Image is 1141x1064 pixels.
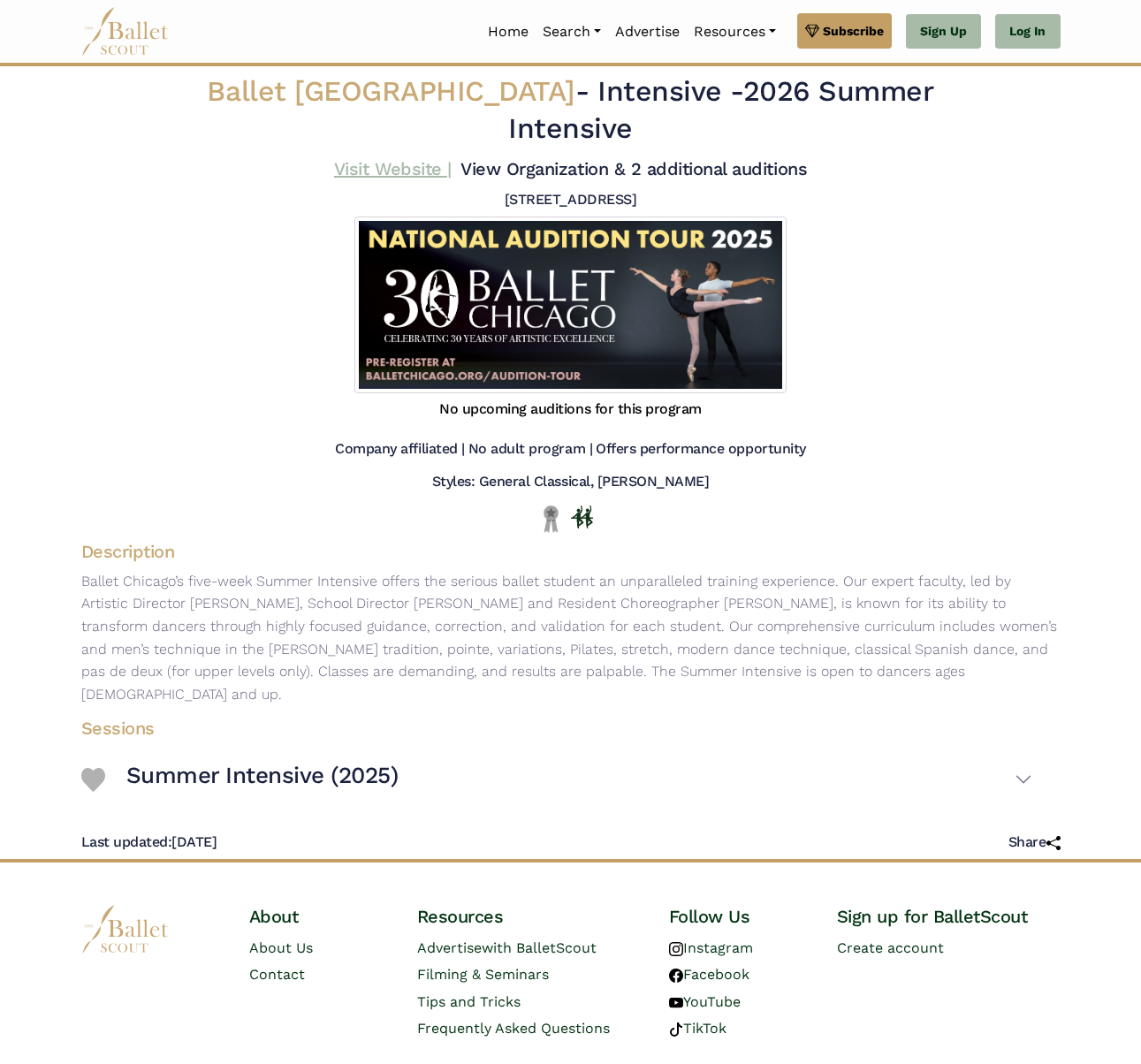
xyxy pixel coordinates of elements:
span: Last updated: [81,833,172,850]
h4: Description [67,540,1075,563]
h5: Styles: General Classical, [PERSON_NAME] [432,473,710,491]
img: facebook logo [669,969,683,983]
h5: Share [1008,833,1061,852]
img: In Person [571,505,593,528]
a: Advertise [608,13,687,50]
a: Advertisewith BalletScout [417,939,597,956]
p: Ballet Chicago’s five-week Summer Intensive offers the serious ballet student an unparalleled tra... [67,570,1075,706]
a: Instagram [669,939,753,956]
a: About Us [249,939,313,956]
h3: Summer Intensive (2025) [126,761,399,791]
a: Resources [687,13,783,50]
a: Log In [995,14,1060,49]
img: tiktok logo [669,1022,683,1037]
a: Subscribe [797,13,892,49]
h4: Sessions [67,717,1046,740]
a: Create account [837,939,944,956]
h4: Resources [417,905,641,928]
a: Contact [249,966,305,983]
a: Search [536,13,608,50]
a: YouTube [669,993,741,1010]
h5: No adult program | [468,440,592,459]
span: Subscribe [823,21,884,41]
span: Ballet [GEOGRAPHIC_DATA] [207,74,574,108]
img: instagram logo [669,942,683,956]
h5: No upcoming auditions for this program [439,400,702,419]
a: TikTok [669,1020,726,1037]
h5: Company affiliated | [335,440,464,459]
h5: [STREET_ADDRESS] [505,191,636,209]
a: Sign Up [906,14,981,49]
h5: [DATE] [81,833,217,852]
h2: - 2026 Summer Intensive [164,73,976,147]
a: Tips and Tricks [417,993,521,1010]
img: logo [81,905,170,954]
span: with BalletScout [482,939,597,956]
img: Heart [81,768,105,792]
h4: Follow Us [669,905,809,928]
a: Facebook [669,966,749,983]
img: youtube logo [669,996,683,1010]
a: Visit Website | [334,158,452,179]
h4: Sign up for BalletScout [837,905,1061,928]
a: View Organization & 2 additional auditions [460,158,807,179]
a: Home [481,13,536,50]
img: Local [540,505,562,532]
img: gem.svg [805,21,819,41]
img: Logo [354,217,787,393]
h4: About [249,905,389,928]
button: Summer Intensive (2025) [126,754,1032,805]
span: Intensive - [597,74,743,108]
a: Frequently Asked Questions [417,1020,610,1037]
a: Filming & Seminars [417,966,549,983]
h5: Offers performance opportunity [596,440,806,459]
